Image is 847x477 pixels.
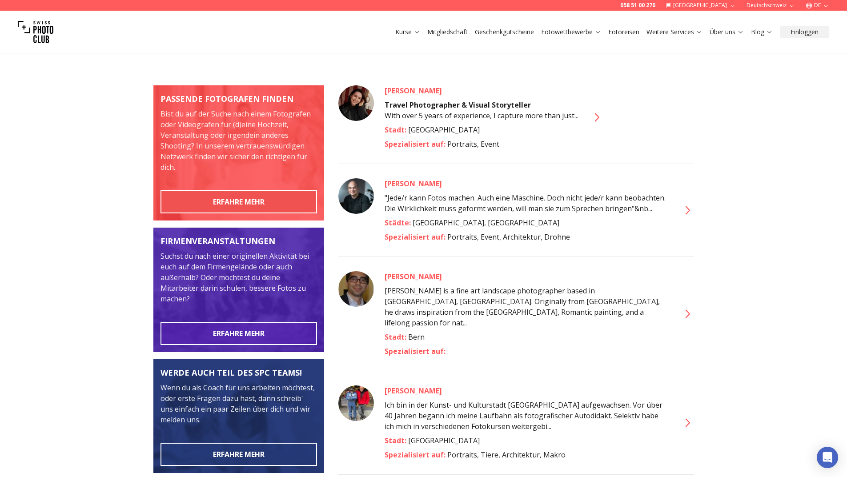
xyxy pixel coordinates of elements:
button: Fotowettbewerbe [538,26,605,38]
img: Andi Keller [338,178,374,214]
span: Wenn du als Coach für uns arbeiten möchtest, oder erste Fragen dazu hast, dann schreib' uns einfa... [161,383,315,425]
img: Andreas Masche [338,385,374,421]
a: [PERSON_NAME] [385,178,669,189]
div: Portraits, Event, Architektur, Drohne [385,232,669,242]
span: Spezialisiert auf : [385,139,447,149]
span: Städte : [385,218,413,228]
span: Stadt : [385,436,408,445]
img: Swiss photo club [18,14,53,50]
strong: Travel Photographer & Visual Storyteller [385,100,531,110]
span: "Jede/r kann Fotos machen. Auch eine Maschine. Doch nicht jede/r kann beobachten. Die Wirklichkei... [385,193,666,213]
a: Weitere Services [646,28,702,36]
button: Mitgliedschaft [424,26,471,38]
a: [PERSON_NAME] [385,385,669,396]
a: Fotowettbewerbe [541,28,601,36]
span: Spezialisiert auf : [385,450,447,460]
a: Blog [751,28,773,36]
button: Weitere Services [643,26,706,38]
span: [PERSON_NAME] is a fine art landscape photographer based in [GEOGRAPHIC_DATA], [GEOGRAPHIC_DATA].... [385,286,660,328]
a: 058 51 00 270 [620,2,655,9]
button: ERFAHRE MEHR [161,190,317,213]
img: Meet the team [153,228,324,352]
a: Geschenkgutscheine [475,28,534,36]
div: [GEOGRAPHIC_DATA] [385,435,669,446]
div: [GEOGRAPHIC_DATA] [385,124,578,135]
a: Kurse [395,28,420,36]
span: Spezialisiert auf : [385,232,447,242]
img: Ana Uretii [338,85,374,121]
a: Über uns [710,28,744,36]
div: [GEOGRAPHIC_DATA], [GEOGRAPHIC_DATA] [385,217,669,228]
span: Bist du auf der Suche nach einem Fotografen oder Videografen für (d)eine Hochzeit, Veranstaltung ... [161,109,311,172]
a: [PERSON_NAME] [385,271,669,282]
button: Blog [747,26,776,38]
a: Meet the teamWERDE AUCH TEIL DES SPC TEAMS!Wenn du als Coach für uns arbeiten möchtest, oder erst... [153,359,324,473]
div: WERDE AUCH TEIL DES SPC TEAMS! [161,366,317,379]
span: Stadt : [385,332,408,342]
a: Meet the teamFIRMENVERANSTALTUNGENSuchst du nach einer originellen Aktivität bei euch auf dem Fir... [153,228,324,352]
button: ERFAHRE MEHR [161,322,317,345]
button: Fotoreisen [605,26,643,38]
span: Ich bin in der Kunst- und Kulturstadt [GEOGRAPHIC_DATA] aufgewachsen. Vor über 40 Jahren begann i... [385,400,662,431]
div: Portraits, Event [385,139,578,149]
a: Meet the teamPASSENDE FOTOGRAFEN FINDENBist du auf der Suche nach einem Fotografen oder Videograf... [153,85,324,220]
div: Portraits, Tiere, Architektur, Makro [385,449,669,460]
img: Meet the team [153,359,324,473]
button: Kurse [392,26,424,38]
button: ERFAHRE MEHR [161,443,317,466]
div: FIRMENVERANSTALTUNGEN [161,235,317,247]
a: Fotoreisen [608,28,639,36]
a: [PERSON_NAME] [385,85,578,96]
span: With over 5 years of experience, I capture more than just... [385,100,578,120]
button: Einloggen [780,26,829,38]
img: Meet the team [153,85,324,220]
span: Spezialisiert auf : [385,346,446,356]
div: Bern [385,332,669,342]
div: PASSENDE FOTOGRAFEN FINDEN [161,92,317,105]
button: Geschenkgutscheine [471,26,538,38]
button: Über uns [706,26,747,38]
span: Stadt : [385,125,408,135]
div: Open Intercom Messenger [817,447,838,468]
a: Mitgliedschaft [427,28,468,36]
img: Andrea Sanchini [338,271,374,307]
span: Suchst du nach einer originellen Aktivität bei euch auf dem Firmengelände oder auch außerhalb? Od... [161,251,309,304]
